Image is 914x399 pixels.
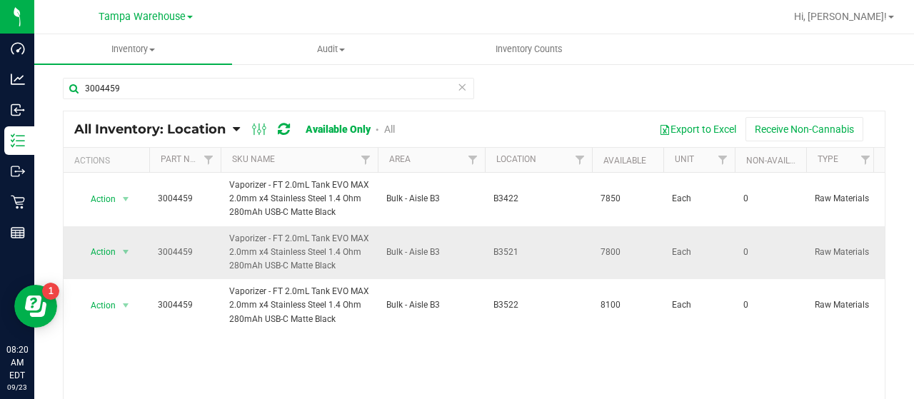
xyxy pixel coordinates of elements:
[158,192,212,206] span: 3004459
[457,78,467,96] span: Clear
[11,103,25,117] inline-svg: Inbound
[117,189,135,209] span: select
[601,298,655,312] span: 8100
[78,296,116,315] span: Action
[42,283,59,300] iframe: Resource center unread badge
[232,154,275,164] a: SKU Name
[229,232,369,273] span: Vaporizer - FT 2.0mL Tank EVO MAX 2.0mm x4 Stainless Steel 1.4 Ohm 280mAh USB-C Matte Black
[6,343,28,382] p: 08:20 AM EDT
[158,246,212,259] span: 3004459
[384,123,395,135] a: All
[117,296,135,315] span: select
[389,154,411,164] a: Area
[11,41,25,56] inline-svg: Dashboard
[34,43,232,56] span: Inventory
[229,178,369,220] span: Vaporizer - FT 2.0mL Tank EVO MAX 2.0mm x4 Stainless Steel 1.4 Ohm 280mAh USB-C Matte Black
[672,246,726,259] span: Each
[78,242,116,262] span: Action
[11,195,25,209] inline-svg: Retail
[743,192,798,206] span: 0
[493,298,583,312] span: B3522
[386,298,476,312] span: Bulk - Aisle B3
[672,192,726,206] span: Each
[461,148,485,172] a: Filter
[493,246,583,259] span: B3521
[99,11,186,23] span: Tampa Warehouse
[711,148,735,172] a: Filter
[815,192,869,206] span: Raw Materials
[74,121,226,137] span: All Inventory: Location
[818,154,838,164] a: Type
[6,382,28,393] p: 09/23
[14,285,57,328] iframe: Resource center
[11,226,25,240] inline-svg: Reports
[743,246,798,259] span: 0
[158,298,212,312] span: 3004459
[476,43,582,56] span: Inventory Counts
[197,148,221,172] a: Filter
[794,11,887,22] span: Hi, [PERSON_NAME]!
[306,123,371,135] a: Available Only
[386,246,476,259] span: Bulk - Aisle B3
[601,192,655,206] span: 7850
[430,34,628,64] a: Inventory Counts
[63,78,474,99] input: Search Item Name, Retail Display Name, SKU, Part Number...
[815,246,869,259] span: Raw Materials
[603,156,646,166] a: Available
[11,164,25,178] inline-svg: Outbound
[568,148,592,172] a: Filter
[34,34,232,64] a: Inventory
[233,43,429,56] span: Audit
[854,148,878,172] a: Filter
[743,298,798,312] span: 0
[74,121,233,137] a: All Inventory: Location
[672,298,726,312] span: Each
[229,285,369,326] span: Vaporizer - FT 2.0mL Tank EVO MAX 2.0mm x4 Stainless Steel 1.4 Ohm 280mAh USB-C Matte Black
[11,133,25,148] inline-svg: Inventory
[815,298,869,312] span: Raw Materials
[386,192,476,206] span: Bulk - Aisle B3
[232,34,430,64] a: Audit
[117,242,135,262] span: select
[745,117,863,141] button: Receive Non-Cannabis
[601,246,655,259] span: 7800
[650,117,745,141] button: Export to Excel
[746,156,810,166] a: Non-Available
[74,156,144,166] div: Actions
[161,154,218,164] a: Part Number
[354,148,378,172] a: Filter
[11,72,25,86] inline-svg: Analytics
[675,154,694,164] a: Unit
[493,192,583,206] span: B3422
[78,189,116,209] span: Action
[496,154,536,164] a: Location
